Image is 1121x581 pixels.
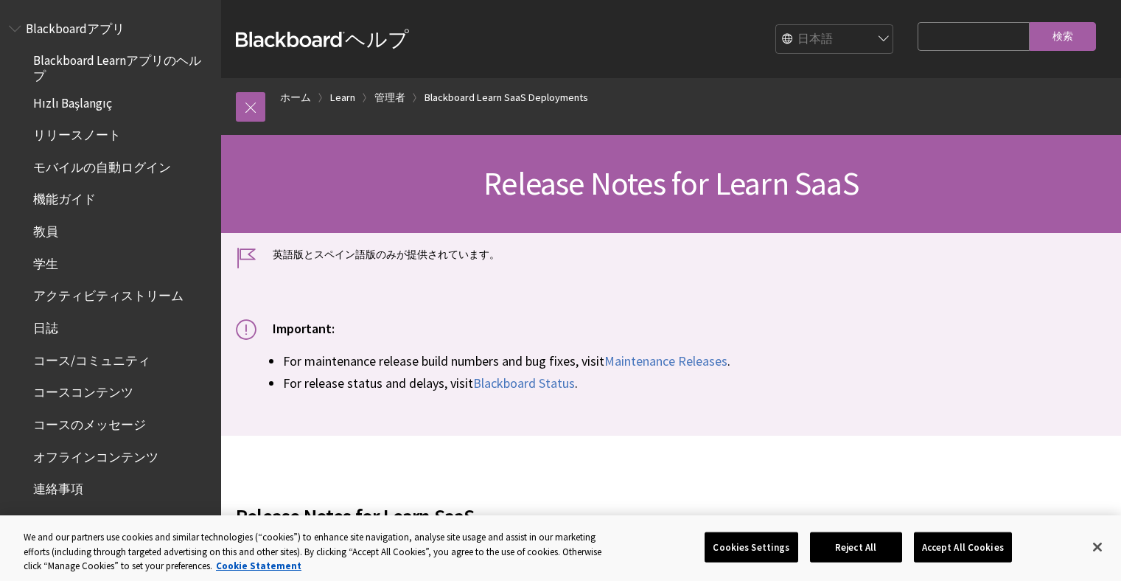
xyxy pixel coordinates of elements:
[216,560,301,572] a: More information about your privacy, opens in a new tab
[483,163,859,203] span: Release Notes for Learn SaaS
[33,155,171,175] span: モバイルの自動ログイン
[33,348,150,368] span: コース/コミュニティ
[33,219,58,239] span: 教員
[1030,22,1096,51] input: 検索
[236,26,409,52] a: Blackboardヘルプ
[33,91,112,111] span: Hızlı Başlangıç
[33,477,83,497] span: 連絡事項
[236,32,345,47] strong: Blackboard
[604,352,727,370] a: Maintenance Releases
[236,483,888,532] h2: Release Notes for Learn SaaS
[914,532,1012,563] button: Accept All Cookies
[236,248,1106,262] p: 英語版とスペイン語版のみが提供されています。
[283,351,1106,371] li: For maintenance release build numbers and bug fixes, visit .
[330,88,355,107] a: Learn
[473,375,575,392] a: Blackboard Status
[33,316,58,335] span: 日誌
[33,49,211,83] span: Blackboard Learnアプリのヘルプ
[273,320,335,337] span: Important:
[33,187,96,207] span: 機能ガイド
[705,532,797,563] button: Cookies Settings
[24,530,617,574] div: We and our partners use cookies and similar technologies (“cookies”) to enhance site navigation, ...
[33,380,133,400] span: コースコンテンツ
[33,122,121,142] span: リリースノート
[374,88,405,107] a: 管理者
[33,509,71,529] span: 掲示板
[283,373,1106,393] li: For release status and delays, visit .
[810,532,902,563] button: Reject All
[26,16,125,36] span: Blackboardアプリ
[33,445,158,465] span: オフラインコンテンツ
[33,284,184,304] span: アクティビティストリーム
[33,251,58,271] span: 学生
[280,88,311,107] a: ホーム
[425,88,588,107] a: Blackboard Learn SaaS Deployments
[33,412,146,432] span: コースのメッセージ
[1081,531,1114,563] button: Close
[776,25,894,55] select: Site Language Selector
